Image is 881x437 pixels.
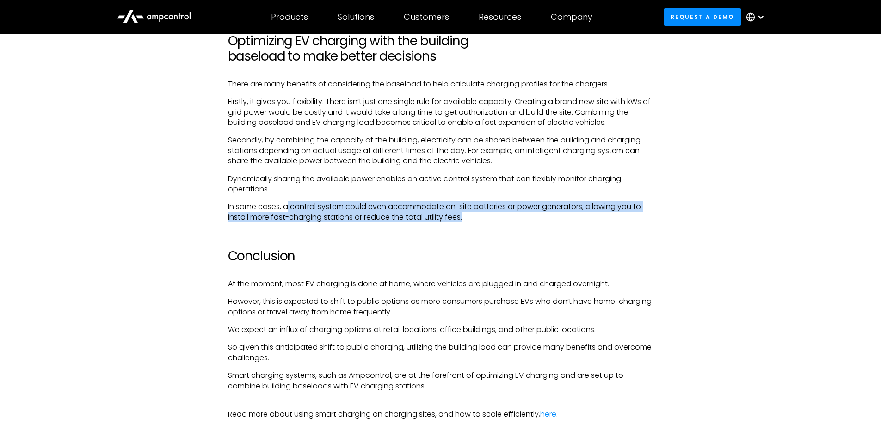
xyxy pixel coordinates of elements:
[228,33,653,64] h2: Optimizing EV charging with the building baseload to make better decisions
[228,174,653,195] p: Dynamically sharing the available power enables an active control system that can flexibly monito...
[228,79,653,89] p: There are many benefits of considering the baseload to help calculate charging profiles for the c...
[228,135,653,166] p: Secondly, by combining the capacity of the building, electricity can be shared between the buildi...
[551,12,592,22] div: Company
[228,342,653,363] p: So given this anticipated shift to public charging, utilizing the building load can provide many ...
[404,12,449,22] div: Customers
[228,248,653,264] h2: Conclusion
[540,409,556,419] a: here
[338,12,374,22] div: Solutions
[228,296,653,317] p: However, this is expected to shift to public options as more consumers purchase EVs who don’t hav...
[228,409,653,419] p: Read more about using smart charging on charging sites, and how to scale efficiently, .
[228,202,653,222] p: In some cases, a control system could even accommodate on-site batteries or power generators, all...
[271,12,308,22] div: Products
[664,8,741,25] a: Request a demo
[479,12,521,22] div: Resources
[228,97,653,128] p: Firstly, it gives you flexibility. There isn’t just one single rule for available capacity. Creat...
[228,370,653,401] p: Smart charging systems, such as Ampcontrol, are at the forefront of optimizing EV charging and ar...
[228,279,653,289] p: At the moment, most EV charging is done at home, where vehicles are plugged in and charged overni...
[228,325,653,335] p: We expect an influx of charging options at retail locations, office buildings, and other public l...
